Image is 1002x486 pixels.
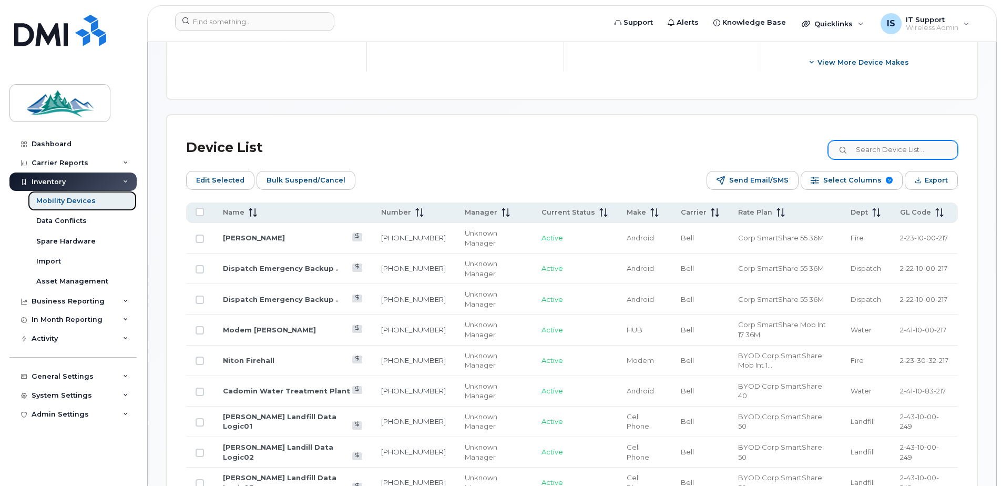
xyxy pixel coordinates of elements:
[738,320,826,339] span: Corp SmartShare Mob Int 17 36M
[381,295,446,303] a: [PHONE_NUMBER]
[887,17,895,30] span: IS
[681,264,694,272] span: Bell
[900,443,939,461] span: 2-43-10-00-249
[627,412,649,431] span: Cell Phone
[465,259,523,278] div: Unknown Manager
[627,264,654,272] span: Android
[465,381,523,401] div: Unknown Manager
[541,326,563,334] span: Active
[381,326,446,334] a: [PHONE_NUMBER]
[381,448,446,456] a: [PHONE_NUMBER]
[465,208,497,217] span: Manager
[257,171,355,190] button: Bulk Suspend/Cancel
[381,264,446,272] a: [PHONE_NUMBER]
[900,412,939,431] span: 2-43-10-00-249
[801,171,903,190] button: Select Columns 9
[186,171,254,190] button: Edit Selected
[814,19,853,28] span: Quicklinks
[681,234,694,242] span: Bell
[900,295,947,303] span: 2-22-10-00-217
[352,386,362,394] a: View Last Bill
[817,57,909,67] span: View More Device Makes
[223,326,316,334] a: Modem [PERSON_NAME]
[851,448,875,456] span: Landfill
[465,228,523,248] div: Unknown Manager
[223,443,333,461] a: [PERSON_NAME] Landill Data Logic02
[381,417,446,426] a: [PHONE_NUMBER]
[722,17,786,28] span: Knowledge Base
[851,264,881,272] span: Dispatch
[906,24,958,32] span: Wireless Admin
[465,412,523,431] div: Unknown Manager
[851,234,864,242] span: Fire
[900,234,948,242] span: 2-23-10-00-217
[900,208,931,217] span: GL Code
[627,443,649,461] span: Cell Phone
[738,443,822,461] span: BYOD Corp SmartShare 50
[681,356,694,364] span: Bell
[541,264,563,272] span: Active
[465,320,523,339] div: Unknown Manager
[627,387,654,395] span: Android
[627,356,654,364] span: Modem
[465,289,523,309] div: Unknown Manager
[381,208,411,217] span: Number
[794,13,871,34] div: Quicklinks
[707,171,799,190] button: Send Email/SMS
[738,412,822,431] span: BYOD Corp SmartShare 50
[738,351,822,370] span: BYOD Corp SmartShare Mob Int 10
[352,325,362,333] a: View Last Bill
[681,295,694,303] span: Bell
[828,140,958,159] input: Search Device List ...
[541,208,595,217] span: Current Status
[738,264,824,272] span: Corp SmartShare 55 36M
[381,234,446,242] a: [PHONE_NUMBER]
[465,442,523,462] div: Unknown Manager
[627,234,654,242] span: Android
[681,326,694,334] span: Bell
[352,421,362,429] a: View Last Bill
[541,295,563,303] span: Active
[851,356,864,364] span: Fire
[729,173,789,188] span: Send Email/SMS
[267,173,345,188] span: Bulk Suspend/Cancel
[541,387,563,395] span: Active
[381,387,446,395] a: [PHONE_NUMBER]
[873,13,977,34] div: IT Support
[352,452,362,460] a: View Last Bill
[352,233,362,241] a: View Last Bill
[677,17,699,28] span: Alerts
[851,208,868,217] span: Dept
[541,356,563,364] span: Active
[886,177,893,184] span: 9
[627,326,642,334] span: HUB
[681,387,694,395] span: Bell
[738,208,772,217] span: Rate Plan
[706,12,793,33] a: Knowledge Base
[541,417,563,426] span: Active
[196,173,244,188] span: Edit Selected
[851,417,875,426] span: Landfill
[900,387,946,395] span: 2-41-10-83-217
[465,351,523,370] div: Unknown Manager
[223,208,244,217] span: Name
[778,53,941,72] button: View More Device Makes
[627,295,654,303] span: Android
[906,15,958,24] span: IT Support
[851,326,872,334] span: Water
[660,12,706,33] a: Alerts
[623,17,653,28] span: Support
[352,295,362,302] a: View Last Bill
[223,387,350,395] a: Cadomin Water Treatment Plant
[738,382,822,400] span: BYOD Corp SmartShare 40
[738,234,824,242] span: Corp SmartShare 55 36M
[541,448,563,456] span: Active
[352,356,362,363] a: View Last Bill
[223,234,285,242] a: [PERSON_NAME]
[900,264,947,272] span: 2-22-10-00-217
[223,356,274,364] a: Niton Firehall
[223,295,338,303] a: Dispatch Emergency Backup .
[738,295,824,303] span: Corp SmartShare 55 36M
[681,448,694,456] span: Bell
[681,417,694,426] span: Bell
